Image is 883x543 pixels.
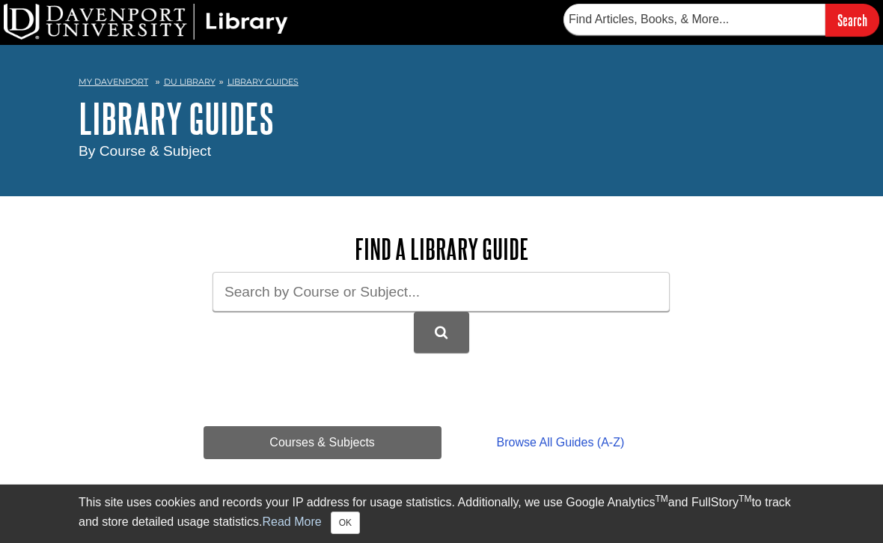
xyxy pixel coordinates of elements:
[331,512,360,534] button: Close
[204,234,680,264] h2: Find a Library Guide
[79,72,804,96] nav: breadcrumb
[227,76,299,87] a: Library Guides
[563,4,879,36] form: Searches DU Library's articles, books, and more
[79,96,804,141] h1: Library Guides
[563,4,825,35] input: Find Articles, Books, & More...
[435,326,447,339] i: Search Library Guides
[4,4,288,40] img: DU Library
[213,272,670,312] input: Search by Course or Subject...
[262,515,321,528] a: Read More
[164,76,216,87] a: DU Library
[825,4,879,36] input: Search
[441,426,680,459] a: Browse All Guides (A-Z)
[204,426,441,459] a: Courses & Subjects
[79,76,148,88] a: My Davenport
[655,494,667,504] sup: TM
[79,494,804,534] div: This site uses cookies and records your IP address for usage statistics. Additionally, we use Goo...
[79,141,804,163] div: By Course & Subject
[739,494,751,504] sup: TM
